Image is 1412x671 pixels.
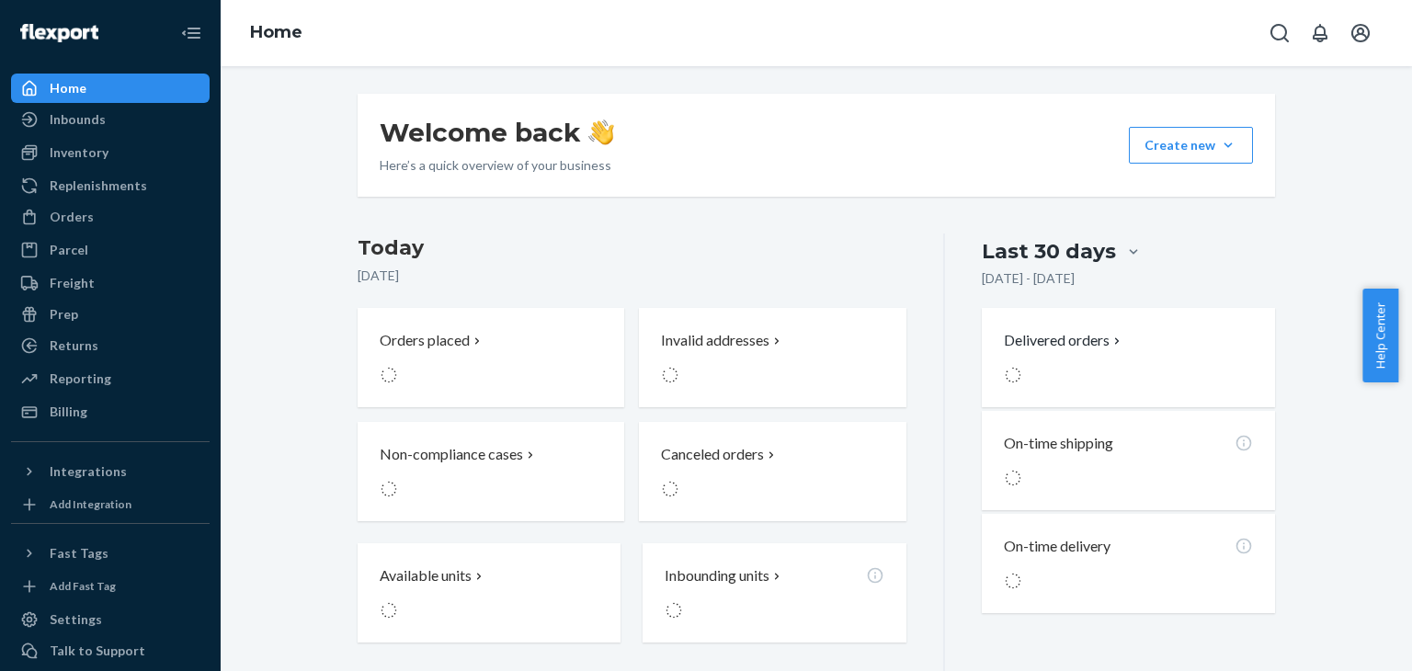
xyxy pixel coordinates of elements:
p: Here’s a quick overview of your business [380,156,614,175]
p: Invalid addresses [661,330,769,351]
a: Settings [11,605,210,634]
a: Add Integration [11,494,210,516]
a: Inventory [11,138,210,167]
div: Add Integration [50,496,131,512]
p: Available units [380,565,472,586]
button: Invalid addresses [639,308,905,407]
p: Non-compliance cases [380,444,523,465]
div: Home [50,79,86,97]
div: Prep [50,305,78,324]
button: Open notifications [1302,15,1338,51]
img: hand-wave emoji [588,119,614,145]
a: Reporting [11,364,210,393]
div: Freight [50,274,95,292]
button: Non-compliance cases [358,422,624,521]
p: Canceled orders [661,444,764,465]
button: Integrations [11,457,210,486]
div: Talk to Support [50,642,145,660]
div: Last 30 days [982,237,1116,266]
a: Home [250,22,302,42]
div: Fast Tags [50,544,108,563]
div: Reporting [50,370,111,388]
button: Canceled orders [639,422,905,521]
div: Inventory [50,143,108,162]
div: Add Fast Tag [50,578,116,594]
button: Open account menu [1342,15,1379,51]
a: Returns [11,331,210,360]
div: Replenishments [50,176,147,195]
button: Talk to Support [11,636,210,665]
a: Home [11,74,210,103]
button: Close Navigation [173,15,210,51]
div: Integrations [50,462,127,481]
h1: Welcome back [380,116,614,149]
p: Orders placed [380,330,470,351]
a: Orders [11,202,210,232]
a: Parcel [11,235,210,265]
button: Fast Tags [11,539,210,568]
a: Prep [11,300,210,329]
button: Delivered orders [1004,330,1124,351]
div: Returns [50,336,98,355]
button: Help Center [1362,289,1398,382]
div: Settings [50,610,102,629]
button: Inbounding units [643,543,905,643]
button: Create new [1129,127,1253,164]
div: Billing [50,403,87,421]
p: Inbounding units [665,565,769,586]
a: Replenishments [11,171,210,200]
div: Parcel [50,241,88,259]
p: On-time shipping [1004,433,1113,454]
div: Inbounds [50,110,106,129]
button: Open Search Box [1261,15,1298,51]
ol: breadcrumbs [235,6,317,60]
a: Add Fast Tag [11,575,210,597]
p: [DATE] [358,267,906,285]
div: Orders [50,208,94,226]
p: [DATE] - [DATE] [982,269,1075,288]
a: Inbounds [11,105,210,134]
button: Available units [358,543,621,643]
p: On-time delivery [1004,536,1110,557]
a: Billing [11,397,210,426]
a: Freight [11,268,210,298]
button: Orders placed [358,308,624,407]
img: Flexport logo [20,24,98,42]
h3: Today [358,233,906,263]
